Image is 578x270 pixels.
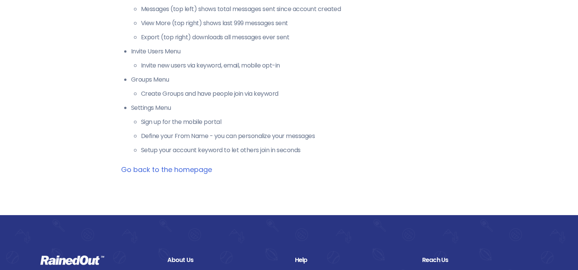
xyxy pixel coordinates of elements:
[141,19,457,28] li: View More (top right) shows last 999 messages sent
[295,255,411,265] div: Help
[131,103,457,155] li: Settings Menu
[141,117,457,127] li: Sign up for the mobile portal
[141,33,457,42] li: Export (top right) downloads all messages ever sent
[141,89,457,98] li: Create Groups and have people join via keyword
[131,47,457,70] li: Invite Users Menu
[131,75,457,98] li: Groups Menu
[141,61,457,70] li: Invite new users via keyword, email, mobile opt-in
[422,255,538,265] div: Reach Us
[141,132,457,141] li: Define your From Name - you can personalize your messages
[167,255,283,265] div: About Us
[121,165,212,174] a: Go back to the homepage
[141,146,457,155] li: Setup your account keyword to let others join in seconds
[141,5,457,14] li: Messages (top left) shows total messages sent since account created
